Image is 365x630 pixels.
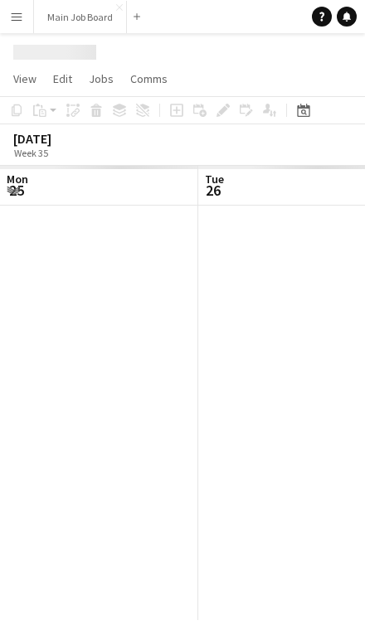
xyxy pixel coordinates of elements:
a: Edit [46,68,79,90]
span: Comms [130,71,168,86]
span: Jobs [89,71,114,86]
a: Jobs [82,68,120,90]
span: View [13,71,36,86]
span: Edit [53,71,72,86]
span: Week 35 [10,147,51,159]
a: Comms [124,68,174,90]
a: View [7,68,43,90]
span: 25 [4,181,28,200]
div: [DATE] [13,130,90,147]
span: Mon [7,172,28,187]
span: 26 [202,181,224,200]
span: Tue [205,172,224,187]
button: Main Job Board [34,1,127,33]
